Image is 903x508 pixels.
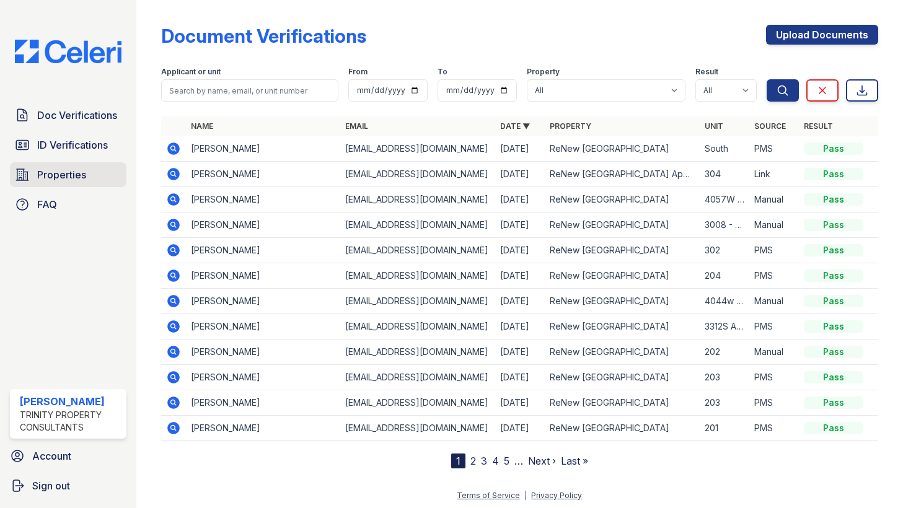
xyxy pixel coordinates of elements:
td: [EMAIL_ADDRESS][DOMAIN_NAME] [340,390,495,416]
td: [DATE] [495,238,545,263]
a: 4 [492,455,499,467]
td: ReNew [GEOGRAPHIC_DATA] [545,187,700,212]
td: [EMAIL_ADDRESS][DOMAIN_NAME] [340,136,495,162]
td: Manual [749,212,799,238]
td: ReNew [GEOGRAPHIC_DATA] [545,365,700,390]
a: 5 [504,455,509,467]
label: To [438,67,447,77]
a: Result [804,121,833,131]
td: [EMAIL_ADDRESS][DOMAIN_NAME] [340,162,495,187]
a: Upload Documents [766,25,878,45]
td: [PERSON_NAME] [186,238,341,263]
td: [EMAIL_ADDRESS][DOMAIN_NAME] [340,416,495,441]
td: PMS [749,238,799,263]
div: Document Verifications [161,25,366,47]
td: 304 [700,162,749,187]
td: [DATE] [495,314,545,339]
span: Doc Verifications [37,108,117,123]
a: Privacy Policy [531,491,582,500]
td: [DATE] [495,416,545,441]
td: [PERSON_NAME] [186,136,341,162]
a: Email [345,121,368,131]
td: PMS [749,416,799,441]
a: FAQ [10,192,126,217]
td: Link [749,162,799,187]
td: [DATE] [495,187,545,212]
td: 201 [700,416,749,441]
div: Pass [804,346,863,358]
div: [PERSON_NAME] [20,394,121,409]
a: Sign out [5,473,131,498]
td: [DATE] [495,136,545,162]
td: PMS [749,263,799,289]
label: Result [695,67,718,77]
td: [EMAIL_ADDRESS][DOMAIN_NAME] [340,289,495,314]
td: PMS [749,136,799,162]
td: 203 [700,365,749,390]
a: Next › [528,455,556,467]
div: Pass [804,320,863,333]
td: PMS [749,390,799,416]
a: 2 [470,455,476,467]
td: 3008 - 103 [700,212,749,238]
td: [EMAIL_ADDRESS][DOMAIN_NAME] [340,339,495,365]
td: 204 [700,263,749,289]
a: ID Verifications [10,133,126,157]
span: Account [32,449,71,463]
td: South [700,136,749,162]
td: [PERSON_NAME] [186,314,341,339]
div: Trinity Property Consultants [20,409,121,434]
td: [DATE] [495,263,545,289]
span: FAQ [37,197,57,212]
div: Pass [804,219,863,231]
span: … [514,453,523,468]
td: [PERSON_NAME] [186,212,341,238]
td: [PERSON_NAME] [186,416,341,441]
div: Pass [804,244,863,256]
img: CE_Logo_Blue-a8612792a0a2168367f1c8372b55b34899dd931a85d93a1a3d3e32e68fde9ad4.png [5,40,131,63]
td: 202 [700,339,749,365]
a: Last » [561,455,588,467]
span: Sign out [32,478,70,493]
div: Pass [804,371,863,383]
td: 302 [700,238,749,263]
label: From [348,67,368,77]
td: [DATE] [495,390,545,416]
td: [DATE] [495,289,545,314]
td: 4044w - 201 [700,289,749,314]
td: [EMAIL_ADDRESS][DOMAIN_NAME] [340,238,495,263]
a: Account [5,444,131,468]
td: [EMAIL_ADDRESS][DOMAIN_NAME] [340,365,495,390]
label: Property [527,67,560,77]
td: Manual [749,187,799,212]
td: [PERSON_NAME] [186,365,341,390]
td: [EMAIL_ADDRESS][DOMAIN_NAME] [340,187,495,212]
td: ReNew [GEOGRAPHIC_DATA] Apartment Collection [545,162,700,187]
td: [PERSON_NAME] [186,289,341,314]
td: [PERSON_NAME] [186,263,341,289]
a: Doc Verifications [10,103,126,128]
a: Date ▼ [500,121,530,131]
td: 203 [700,390,749,416]
div: | [524,491,527,500]
td: [PERSON_NAME] [186,162,341,187]
div: 1 [451,453,465,468]
a: Unit [705,121,723,131]
td: [DATE] [495,365,545,390]
div: Pass [804,168,863,180]
td: [EMAIL_ADDRESS][DOMAIN_NAME] [340,314,495,339]
td: ReNew [GEOGRAPHIC_DATA] [545,314,700,339]
td: [EMAIL_ADDRESS][DOMAIN_NAME] [340,212,495,238]
div: Pass [804,422,863,434]
div: Pass [804,295,863,307]
a: 3 [481,455,487,467]
a: Name [191,121,213,131]
div: Pass [804,193,863,206]
a: Terms of Service [457,491,520,500]
td: 4057W - 301 [700,187,749,212]
td: ReNew [GEOGRAPHIC_DATA] [545,136,700,162]
td: Manual [749,289,799,314]
span: Properties [37,167,86,182]
label: Applicant or unit [161,67,221,77]
td: Manual [749,339,799,365]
